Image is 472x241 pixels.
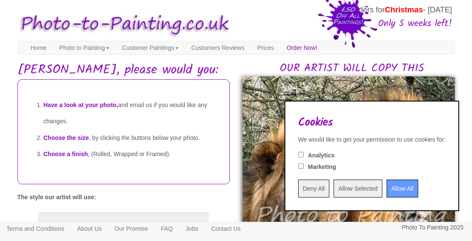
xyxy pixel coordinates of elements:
h1: [PERSON_NAME], please would you: [18,63,455,77]
a: Home [24,41,53,54]
a: Customer Paintings [116,41,185,54]
a: Contact Us [205,222,247,235]
li: , by clicking the buttons below your photo. [44,130,221,146]
input: Deny All [298,180,329,197]
label: The style our artist will use: [18,193,96,201]
li: and email us if you would like any changes. [44,97,221,130]
label: Marketing [308,163,336,171]
span: Choose a finish [44,151,88,157]
p: Photo Realistic [47,221,200,231]
li: , (Rolled, Wrapped or Framed). [44,146,221,163]
img: Photo to Painting [13,8,232,41]
a: FAQ [155,222,179,235]
a: Jobs [179,222,205,235]
a: About Us [70,222,108,235]
label: Analytics [308,151,334,160]
a: Order Now! [280,41,324,54]
span: Last orders for - [DATE] [335,6,452,14]
div: We would like to get your permission to use cookies for: [298,135,446,144]
h3: Only 5 weeks left! [233,19,452,29]
input: Allow All [387,180,418,197]
a: Customers Reviews [185,41,251,54]
input: Allow Selected [334,180,382,197]
span: Christmas [385,6,423,14]
a: Prices [251,41,280,54]
h2: Cookies [298,116,446,129]
h2: OUR ARTIST WILL COPY THIS [249,62,455,75]
a: Photo to Painting [53,41,116,54]
span: Choose the size [44,134,89,141]
p: Photo To Painting 2025 [402,222,463,233]
span: Have a look at your photo, [44,102,118,108]
a: Our Promise [108,222,155,235]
